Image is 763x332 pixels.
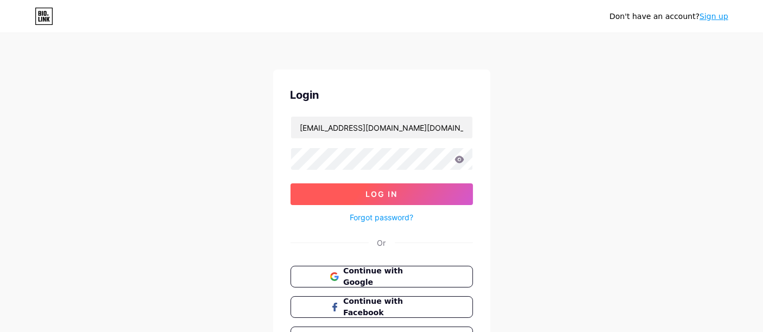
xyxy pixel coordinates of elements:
[699,12,728,21] a: Sign up
[291,266,473,288] button: Continue with Google
[377,237,386,248] div: Or
[291,296,473,318] button: Continue with Facebook
[609,11,728,22] div: Don't have an account?
[291,183,473,205] button: Log In
[291,117,472,138] input: Username
[291,87,473,103] div: Login
[343,265,433,288] span: Continue with Google
[343,296,433,318] span: Continue with Facebook
[365,189,398,199] span: Log In
[350,212,413,223] a: Forgot password?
